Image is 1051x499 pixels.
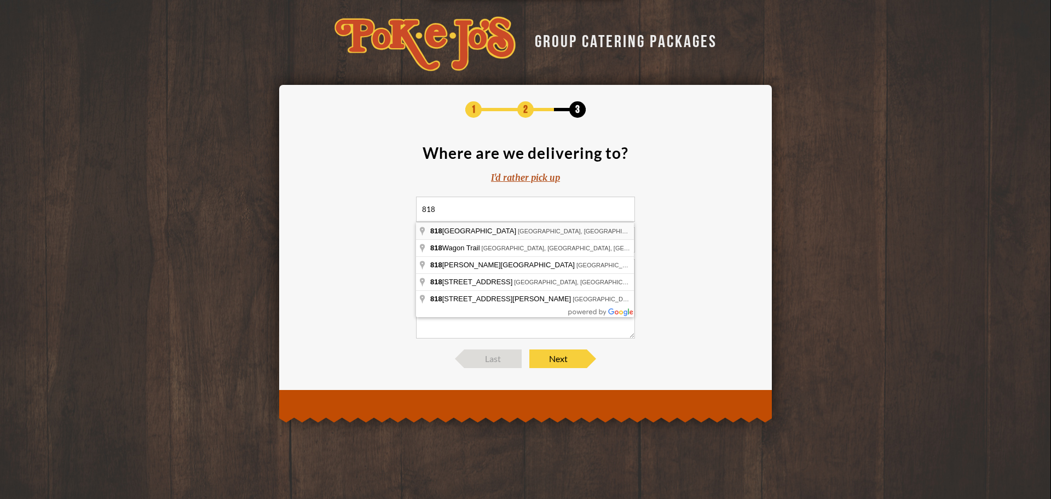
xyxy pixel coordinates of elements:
[517,101,534,118] span: 2
[527,28,717,50] div: GROUP CATERING PACKAGES
[518,228,713,234] span: [GEOGRAPHIC_DATA], [GEOGRAPHIC_DATA], [GEOGRAPHIC_DATA]
[482,245,677,251] span: [GEOGRAPHIC_DATA], [GEOGRAPHIC_DATA], [GEOGRAPHIC_DATA]
[573,296,767,302] span: [GEOGRAPHIC_DATA], [GEOGRAPHIC_DATA], [GEOGRAPHIC_DATA]
[334,16,516,71] img: logo-34603ddf.svg
[529,349,587,368] span: Next
[465,101,482,118] span: 1
[430,227,442,235] span: 818
[430,244,442,252] span: 818
[514,279,709,285] span: [GEOGRAPHIC_DATA], [GEOGRAPHIC_DATA], [GEOGRAPHIC_DATA]
[430,261,576,269] span: [PERSON_NAME][GEOGRAPHIC_DATA]
[430,227,518,235] span: [GEOGRAPHIC_DATA]
[464,349,522,368] span: Last
[430,295,573,303] span: [STREET_ADDRESS][PERSON_NAME]
[430,244,482,252] span: Wagon Trail
[430,295,442,303] span: 818
[430,261,442,269] span: 818
[569,101,586,118] span: 3
[576,262,771,268] span: [GEOGRAPHIC_DATA], [GEOGRAPHIC_DATA], [GEOGRAPHIC_DATA]
[430,278,514,286] span: [STREET_ADDRESS]
[491,171,560,184] div: I'd rather pick up
[416,197,635,222] input: Enter a delivery address
[423,145,628,160] div: Where are we delivering to?
[430,278,442,286] span: 818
